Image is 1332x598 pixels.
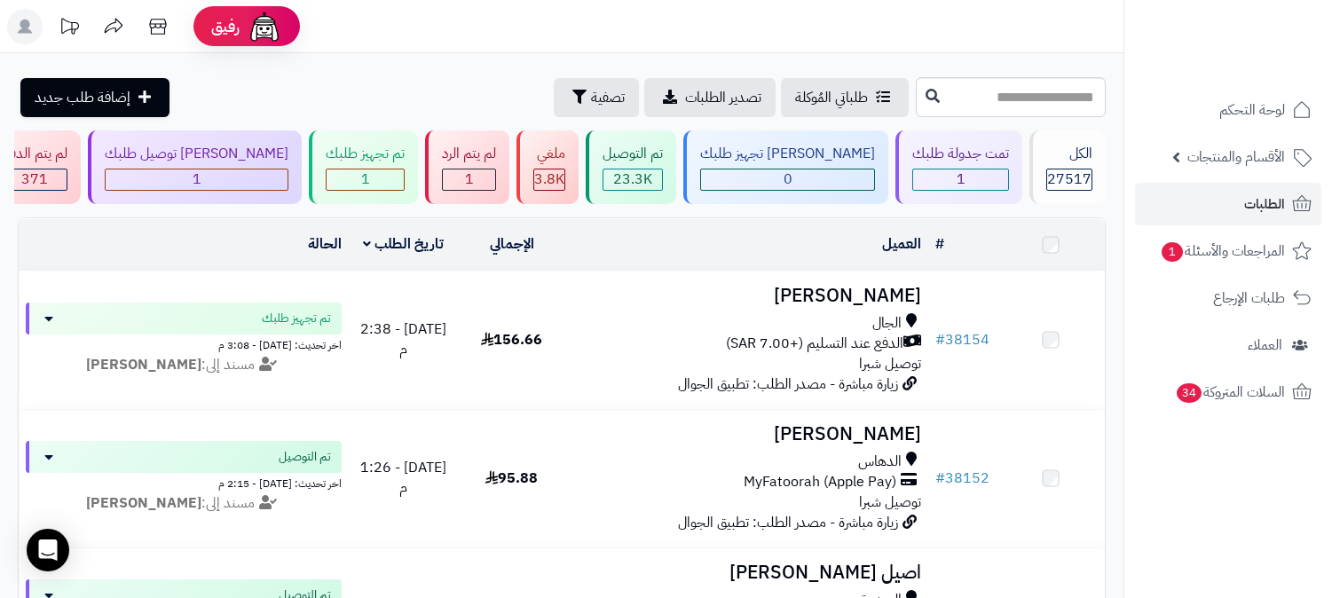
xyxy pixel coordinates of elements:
span: توصيل شبرا [859,353,921,374]
span: الطلبات [1244,192,1285,216]
span: 23.3K [613,169,652,190]
div: مسند إلى: [12,355,355,375]
span: # [935,329,945,350]
div: اخر تحديث: [DATE] - 3:08 م [26,334,342,353]
a: #38154 [935,329,989,350]
div: تم تجهيز طلبك [326,144,405,164]
span: لوحة التحكم [1219,98,1285,122]
a: تصدير الطلبات [644,78,776,117]
h3: [PERSON_NAME] [573,286,921,306]
span: 371 [21,169,48,190]
div: اخر تحديث: [DATE] - 2:15 م [26,473,342,492]
span: تصدير الطلبات [685,87,761,108]
a: تاريخ الطلب [363,233,444,255]
span: 1 [465,169,474,190]
span: الدفع عند التسليم (+7.00 SAR) [726,334,903,354]
div: 3825 [534,169,564,190]
span: [DATE] - 1:26 م [360,457,446,499]
a: تحديثات المنصة [47,9,91,49]
div: 371 [3,169,67,190]
div: 1 [913,169,1008,190]
a: إضافة طلب جديد [20,78,169,117]
span: تم تجهيز طلبك [262,310,331,327]
div: 23317 [603,169,662,190]
div: تم التوصيل [603,144,663,164]
span: زيارة مباشرة - مصدر الطلب: تطبيق الجوال [678,374,898,395]
a: الإجمالي [490,233,534,255]
strong: [PERSON_NAME] [86,354,201,375]
div: الكل [1046,144,1092,164]
div: 1 [327,169,404,190]
span: رفيق [211,16,240,37]
span: 3.8K [534,169,564,190]
div: Open Intercom Messenger [27,529,69,571]
a: المراجعات والأسئلة1 [1135,230,1321,272]
img: ai-face.png [247,9,282,44]
a: العملاء [1135,324,1321,366]
div: [PERSON_NAME] تجهيز طلبك [700,144,875,164]
h3: اصيل [PERSON_NAME] [573,563,921,583]
span: 1 [361,169,370,190]
a: الحالة [308,233,342,255]
span: 156.66 [481,329,542,350]
span: تصفية [591,87,625,108]
a: # [935,233,944,255]
div: 1 [443,169,495,190]
span: العملاء [1248,333,1282,358]
div: لم يتم الدفع [2,144,67,164]
a: طلبات الإرجاع [1135,277,1321,319]
a: تم التوصيل 23.3K [582,130,680,204]
a: السلات المتروكة34 [1135,371,1321,413]
a: [PERSON_NAME] تجهيز طلبك 0 [680,130,892,204]
span: 0 [784,169,792,190]
span: 95.88 [485,468,538,489]
span: تم التوصيل [279,448,331,466]
span: 1 [1162,242,1183,262]
div: لم يتم الرد [442,144,496,164]
span: 1 [193,169,201,190]
a: [PERSON_NAME] توصيل طلبك 1 [84,130,305,204]
span: الجال [872,313,902,334]
a: تم تجهيز طلبك 1 [305,130,422,204]
a: العميل [882,233,921,255]
span: 27517 [1047,169,1092,190]
span: توصيل شبرا [859,492,921,513]
a: لم يتم الرد 1 [422,130,513,204]
span: إضافة طلب جديد [35,87,130,108]
span: المراجعات والأسئلة [1160,239,1285,264]
a: الكل27517 [1026,130,1109,204]
span: السلات المتروكة [1175,380,1285,405]
span: طلباتي المُوكلة [795,87,868,108]
div: 1 [106,169,288,190]
span: زيارة مباشرة - مصدر الطلب: تطبيق الجوال [678,512,898,533]
span: الدهاس [858,452,902,472]
strong: [PERSON_NAME] [86,492,201,514]
div: مسند إلى: [12,493,355,514]
a: تمت جدولة طلبك 1 [892,130,1026,204]
span: الأقسام والمنتجات [1187,145,1285,169]
div: [PERSON_NAME] توصيل طلبك [105,144,288,164]
button: تصفية [554,78,639,117]
div: 0 [701,169,874,190]
a: #38152 [935,468,989,489]
h3: [PERSON_NAME] [573,424,921,445]
a: ملغي 3.8K [513,130,582,204]
a: طلباتي المُوكلة [781,78,909,117]
div: تمت جدولة طلبك [912,144,1009,164]
a: الطلبات [1135,183,1321,225]
span: [DATE] - 2:38 م [360,319,446,360]
span: طلبات الإرجاع [1213,286,1285,311]
a: لوحة التحكم [1135,89,1321,131]
span: 1 [957,169,966,190]
div: ملغي [533,144,565,164]
span: # [935,468,945,489]
span: 34 [1177,383,1202,403]
span: MyFatoorah (Apple Pay) [744,472,896,492]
